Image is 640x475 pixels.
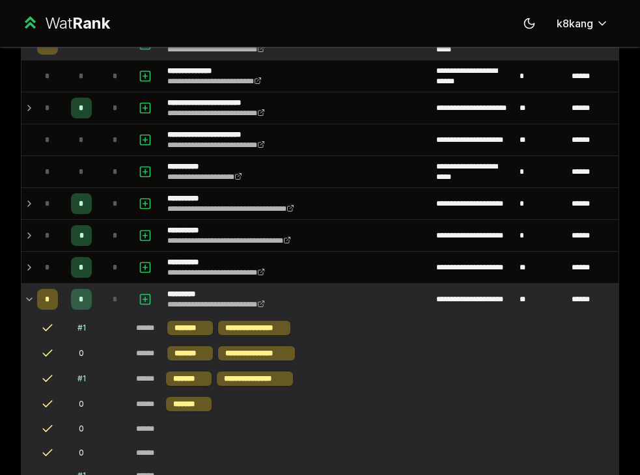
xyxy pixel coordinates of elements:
td: 0 [63,417,100,441]
div: Wat [45,13,110,34]
span: k8kang [557,16,593,31]
button: k8kang [546,12,619,35]
a: WatRank [21,13,110,34]
td: 0 [63,341,100,366]
td: 0 [63,392,100,416]
td: 0 [63,441,100,465]
div: # 1 [77,373,86,384]
div: # 1 [77,323,86,333]
span: Rank [72,14,110,33]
